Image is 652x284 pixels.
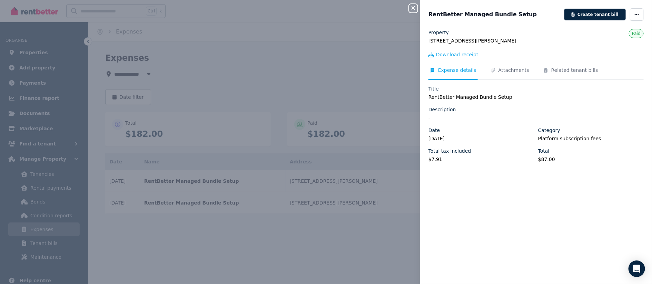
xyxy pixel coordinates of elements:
[428,127,440,134] label: Date
[428,37,644,44] legend: [STREET_ADDRESS][PERSON_NAME]
[428,85,439,92] label: Title
[428,94,644,101] legend: RentBetter Managed Bundle Setup
[538,148,550,154] label: Total
[428,114,644,121] legend: -
[428,29,449,36] label: Property
[498,67,529,74] span: Attachments
[564,9,626,20] button: Create tenant bill
[438,67,476,74] span: Expense details
[428,67,644,80] nav: Tabs
[428,106,456,113] label: Description
[428,148,471,154] label: Total tax included
[538,156,644,163] legend: $87.00
[436,51,478,58] span: Download receipt
[428,135,534,142] legend: [DATE]
[629,261,645,277] div: Open Intercom Messenger
[632,31,641,36] span: Paid
[428,10,537,19] span: RentBetter Managed Bundle Setup
[538,127,560,134] label: Category
[538,135,644,142] legend: Platform subscription fees
[551,67,598,74] span: Related tenant bills
[428,156,534,163] legend: $7.91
